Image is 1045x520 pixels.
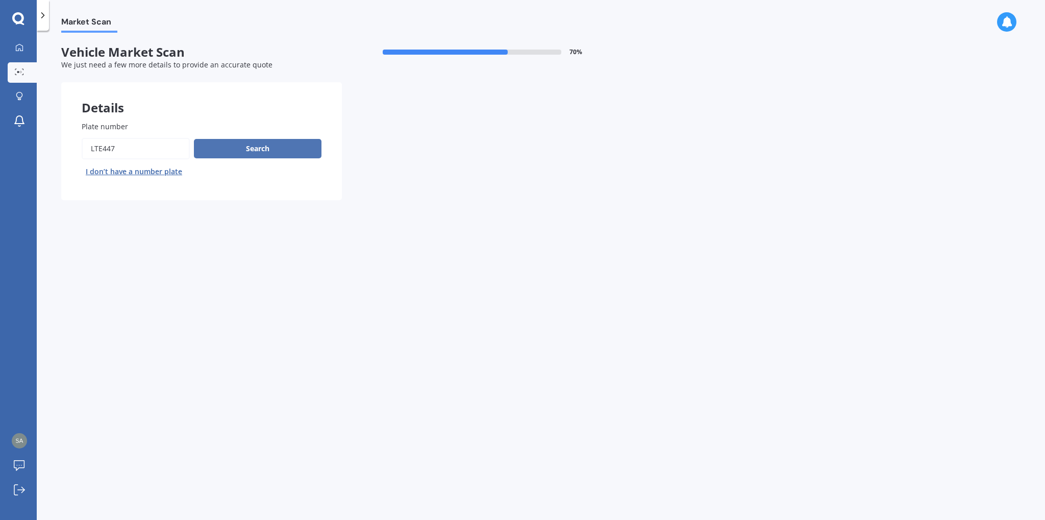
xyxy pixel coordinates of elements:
[82,163,186,180] button: I don’t have a number plate
[12,433,27,448] img: d3ece0ad087ad5cd75b236f8ebfb5433
[61,82,342,113] div: Details
[61,17,117,31] span: Market Scan
[82,122,128,131] span: Plate number
[194,139,321,158] button: Search
[61,60,272,69] span: We just need a few more details to provide an accurate quote
[61,45,342,60] span: Vehicle Market Scan
[569,49,582,56] span: 70 %
[82,138,190,159] input: Enter plate number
